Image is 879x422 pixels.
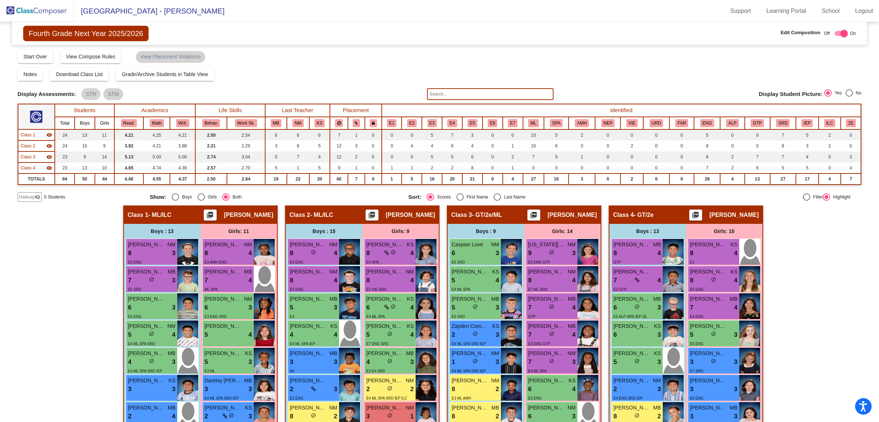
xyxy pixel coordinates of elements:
button: FAR [675,119,688,127]
th: Hispanic or Latino [442,117,462,129]
td: 2 [422,162,442,174]
td: 0 [595,174,620,185]
mat-icon: visibility [46,165,52,171]
mat-radio-group: Select an option [824,89,861,99]
td: 3 [265,140,287,151]
td: 0 [365,151,381,162]
button: Download Class List [50,68,108,81]
td: 0 [643,151,669,162]
td: 7 [523,151,544,162]
td: 3 [569,174,595,185]
th: Home Language - Farsi, Eastern [669,117,694,129]
td: 0 [643,174,669,185]
td: 4.25 [143,129,170,140]
td: 3.04 [227,151,265,162]
td: 4.21 [170,129,195,140]
th: Girls [95,117,114,129]
td: 0 [720,140,744,151]
td: 3.88 [170,140,195,151]
td: 0 [669,151,694,162]
td: 0 [365,162,381,174]
td: 50 [75,174,95,185]
td: 5.00 [143,151,170,162]
mat-icon: visibility [46,154,52,160]
td: 0 [669,174,694,185]
td: 4 [402,140,422,151]
button: SPA [550,119,563,127]
mat-radio-group: Select an option [150,193,403,201]
button: SRD [776,119,790,127]
span: Display Assessments: [18,91,76,97]
td: 0 [544,162,569,174]
a: School [816,5,846,17]
a: Logout [849,5,879,17]
td: 2 [819,129,841,140]
td: 1 [569,151,595,162]
td: 0 [819,162,841,174]
td: 23 [55,162,75,174]
td: 4 [422,140,442,151]
td: 2.21 [195,140,227,151]
td: 0 [483,162,503,174]
span: Edit Composition [781,29,821,36]
span: On [850,30,856,37]
td: 0 [669,162,694,174]
td: 13 [745,174,770,185]
td: 0 [483,140,503,151]
td: 3 [348,140,365,151]
td: 28 [694,174,720,185]
td: 0 [720,129,744,140]
td: 4.21 [143,140,170,151]
td: 2.64 [227,174,265,185]
td: 27 [523,174,544,185]
td: 21 [462,174,483,185]
td: 3.92 [114,140,144,151]
th: Individualized Education Plan [796,117,819,129]
button: E6 [488,119,497,127]
td: 12 [330,151,348,162]
button: Start Over [18,50,53,63]
th: Life Skills [195,104,265,117]
td: 4 [309,151,330,162]
button: Print Students Details [204,210,217,221]
input: Search... [427,88,554,100]
span: View Compose Rules [66,54,115,60]
td: 0 [819,151,841,162]
td: 0 [365,129,381,140]
span: Off [824,30,830,37]
td: 0 [595,151,620,162]
mat-chip: STM [103,88,123,100]
div: Yes [832,90,842,96]
td: 4 [796,151,819,162]
th: READ Plan [770,117,796,129]
td: 10 [523,140,544,151]
td: 0 [841,140,861,151]
button: E3 [427,119,437,127]
mat-icon: visibility [46,132,52,138]
td: 22 [287,174,309,185]
a: Support [725,5,757,17]
td: 0 [620,129,643,140]
td: 0 [483,129,503,140]
td: 0 [503,129,523,140]
td: 7 [694,162,720,174]
td: 4 [462,140,483,151]
td: 1 [503,140,523,151]
td: 0 [620,162,643,174]
td: 0 [669,129,694,140]
td: 1 [503,162,523,174]
td: Elisa Johnson - ML/ILC [18,129,55,140]
button: Notes [18,68,43,81]
td: 5 [422,151,442,162]
button: ALP [726,119,739,127]
th: Black or African American [422,117,442,129]
td: 20 [309,174,330,185]
td: 4 [503,174,523,185]
td: 15 [75,140,95,151]
td: 2 [442,162,462,174]
td: 6 [442,140,462,151]
th: Keep with students [348,117,365,129]
th: Asian [402,117,422,129]
button: NM [292,119,303,127]
a: Learning Portal [761,5,812,17]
